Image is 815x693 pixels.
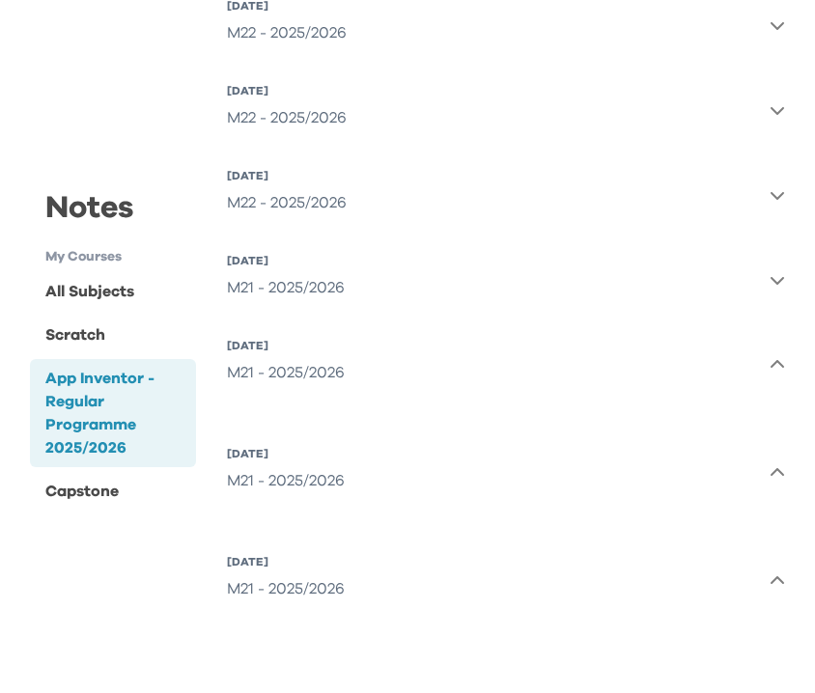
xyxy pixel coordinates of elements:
div: Scratch [45,323,105,346]
div: M21 - 2025/2026 [227,461,345,500]
div: [DATE] [227,338,345,353]
div: M22 - 2025/2026 [227,98,347,137]
div: M21 - 2025/2026 [227,569,345,608]
div: [DATE] [227,253,345,268]
div: Notes [30,185,196,247]
div: M22 - 2025/2026 [227,183,347,222]
button: [DATE]M21 - 2025/2026 [227,546,786,616]
div: M22 - 2025/2026 [227,14,347,52]
button: [DATE]M21 - 2025/2026 [227,330,786,400]
div: Capstone [45,479,119,502]
button: [DATE]M22 - 2025/2026 [227,160,786,230]
div: [DATE] [227,446,345,461]
button: [DATE]M22 - 2025/2026 [227,75,786,145]
button: [DATE]M21 - 2025/2026 [227,438,786,508]
div: [DATE] [227,83,347,98]
div: M21 - 2025/2026 [227,353,345,392]
h1: My Courses [45,247,196,267]
div: [DATE] [227,168,347,183]
div: M21 - 2025/2026 [227,268,345,307]
div: All Subjects [45,280,134,303]
div: App Inventor - Regular Programme 2025/2026 [45,366,188,458]
div: [DATE] [227,554,345,569]
button: [DATE]M21 - 2025/2026 [227,245,786,315]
